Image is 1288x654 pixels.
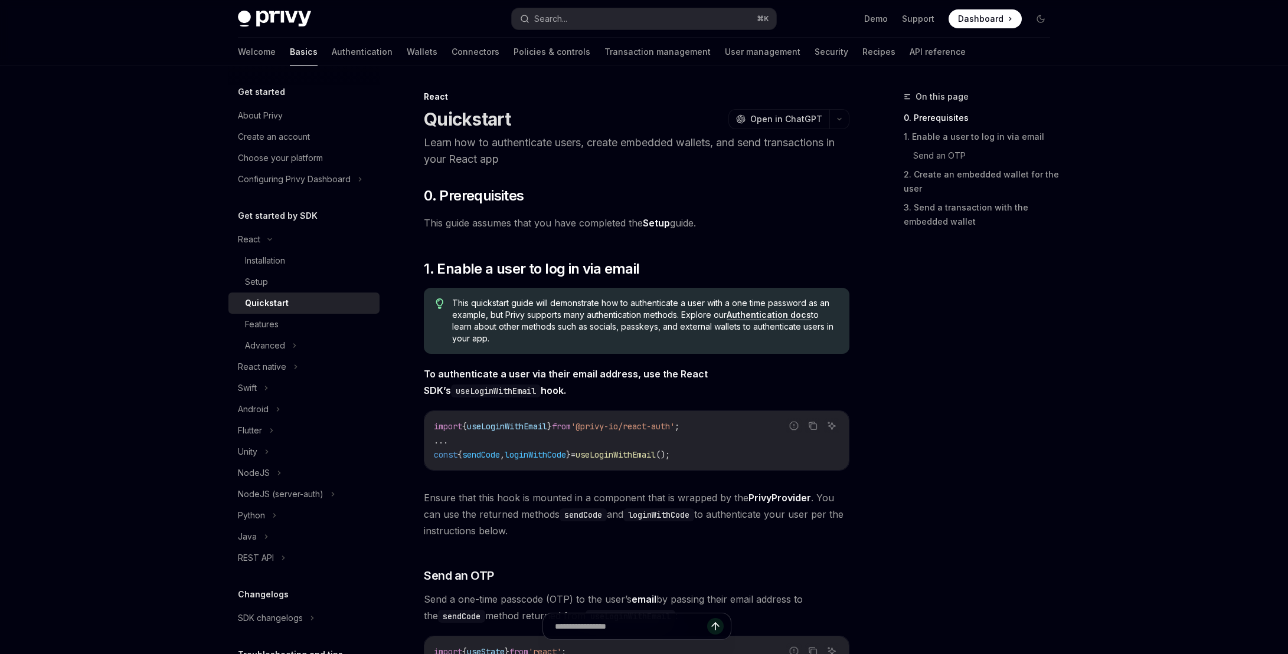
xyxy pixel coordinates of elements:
a: Dashboard [949,9,1022,28]
a: Features [228,314,380,335]
div: Swift [238,381,257,395]
span: (); [656,449,670,460]
a: 3. Send a transaction with the embedded wallet [904,198,1060,231]
a: Support [902,13,934,25]
div: Choose your platform [238,151,323,165]
a: Security [815,38,848,66]
a: Authentication docs [727,310,811,320]
span: Dashboard [958,13,1003,25]
code: sendCode [560,508,607,521]
div: Search... [534,12,567,26]
a: 1. Enable a user to log in via email [904,127,1060,146]
div: React native [238,360,286,374]
span: 0. Prerequisites [424,186,524,205]
h5: Changelogs [238,587,289,602]
button: Open in ChatGPT [728,109,829,129]
code: useLoginWithEmail [586,610,675,623]
div: Configuring Privy Dashboard [238,172,351,186]
span: useLoginWithEmail [576,449,656,460]
span: sendCode [462,449,500,460]
a: Create an account [228,126,380,147]
span: Send an OTP [424,567,494,584]
svg: Tip [436,298,444,309]
div: Features [245,317,279,331]
code: useLoginWithEmail [451,384,541,397]
button: Report incorrect code [786,418,802,433]
a: API reference [910,38,966,66]
span: from [552,421,571,432]
code: loginWithCode [623,508,694,521]
a: Recipes [862,38,895,66]
span: ... [434,435,448,446]
span: = [571,449,576,460]
div: NodeJS (server-auth) [238,487,323,501]
div: Python [238,508,265,522]
strong: email [632,593,656,605]
div: NodeJS [238,466,270,480]
span: } [547,421,552,432]
button: Ask AI [824,418,839,433]
span: const [434,449,457,460]
a: PrivyProvider [748,492,811,504]
span: } [566,449,571,460]
span: Open in ChatGPT [750,113,822,125]
a: 0. Prerequisites [904,109,1060,127]
button: Toggle dark mode [1031,9,1050,28]
span: '@privy-io/react-auth' [571,421,675,432]
img: dark logo [238,11,311,27]
a: Send an OTP [913,146,1060,165]
div: Installation [245,254,285,268]
a: Quickstart [228,293,380,314]
div: Advanced [245,338,285,353]
a: Wallets [407,38,437,66]
a: Setup [643,217,670,229]
div: Unity [238,445,257,459]
button: Copy the contents from the code block [805,418,820,433]
div: React [238,232,260,247]
p: Learn how to authenticate users, create embedded wallets, and send transactions in your React app [424,134,849,167]
div: Setup [245,275,268,289]
a: Setup [228,271,380,293]
div: REST API [238,551,274,565]
h1: Quickstart [424,109,511,130]
span: { [457,449,462,460]
a: Authentication [332,38,393,66]
div: Flutter [238,423,262,438]
a: Demo [864,13,888,25]
span: { [462,421,467,432]
span: Ensure that this hook is mounted in a component that is wrapped by the . You can use the returned... [424,489,849,539]
button: Search...⌘K [512,8,776,29]
a: Policies & controls [514,38,590,66]
span: , [500,449,505,460]
a: About Privy [228,105,380,126]
span: Send a one-time passcode (OTP) to the user’s by passing their email address to the method returne... [424,591,849,624]
span: ; [675,421,679,432]
span: This quickstart guide will demonstrate how to authenticate a user with a one time password as an ... [452,297,838,344]
span: On this page [916,90,969,104]
div: Android [238,402,269,416]
div: Java [238,530,257,544]
a: Choose your platform [228,147,380,169]
a: User management [725,38,800,66]
span: useLoginWithEmail [467,421,547,432]
h5: Get started [238,85,285,99]
code: sendCode [438,610,485,623]
a: 2. Create an embedded wallet for the user [904,165,1060,198]
span: loginWithCode [505,449,566,460]
span: ⌘ K [757,14,769,24]
div: SDK changelogs [238,611,303,625]
a: Welcome [238,38,276,66]
div: Create an account [238,130,310,144]
span: This guide assumes that you have completed the guide. [424,215,849,231]
a: Connectors [452,38,499,66]
span: 1. Enable a user to log in via email [424,259,639,278]
a: Transaction management [604,38,711,66]
div: React [424,91,849,103]
h5: Get started by SDK [238,209,318,223]
div: Quickstart [245,296,289,310]
button: Send message [707,618,724,635]
div: About Privy [238,109,283,123]
a: Basics [290,38,318,66]
span: import [434,421,462,432]
a: Installation [228,250,380,271]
